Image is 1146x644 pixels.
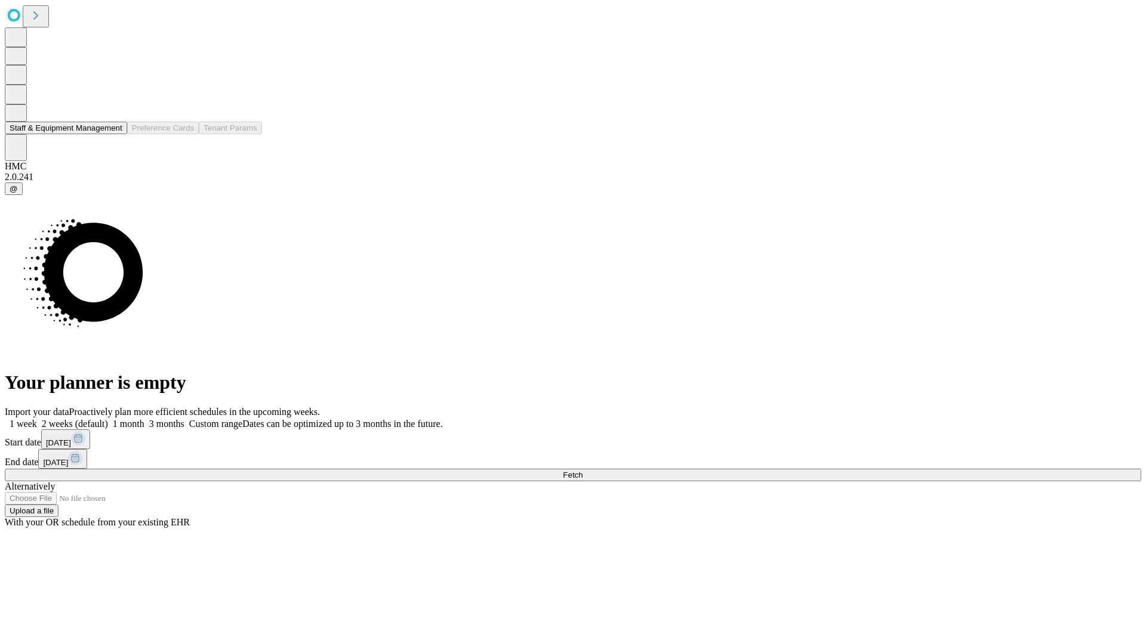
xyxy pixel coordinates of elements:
span: Custom range [189,419,242,429]
button: Upload a file [5,504,58,517]
span: @ [10,184,18,193]
span: With your OR schedule from your existing EHR [5,517,190,527]
button: Tenant Params [199,122,262,134]
button: Staff & Equipment Management [5,122,127,134]
span: Alternatively [5,481,55,491]
span: 1 month [113,419,144,429]
span: 1 week [10,419,37,429]
span: Dates can be optimized up to 3 months in the future. [242,419,442,429]
span: Fetch [563,470,583,479]
span: Import your data [5,407,69,417]
span: [DATE] [46,438,71,447]
button: [DATE] [38,449,87,469]
span: 2 weeks (default) [42,419,108,429]
h1: Your planner is empty [5,371,1141,394]
button: @ [5,182,23,195]
div: 2.0.241 [5,172,1141,182]
div: Start date [5,429,1141,449]
span: [DATE] [43,458,68,467]
div: End date [5,449,1141,469]
button: Preference Cards [127,122,199,134]
span: Proactively plan more efficient schedules in the upcoming weeks. [69,407,320,417]
button: [DATE] [41,429,90,449]
button: Fetch [5,469,1141,481]
div: HMC [5,161,1141,172]
span: 3 months [149,419,184,429]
